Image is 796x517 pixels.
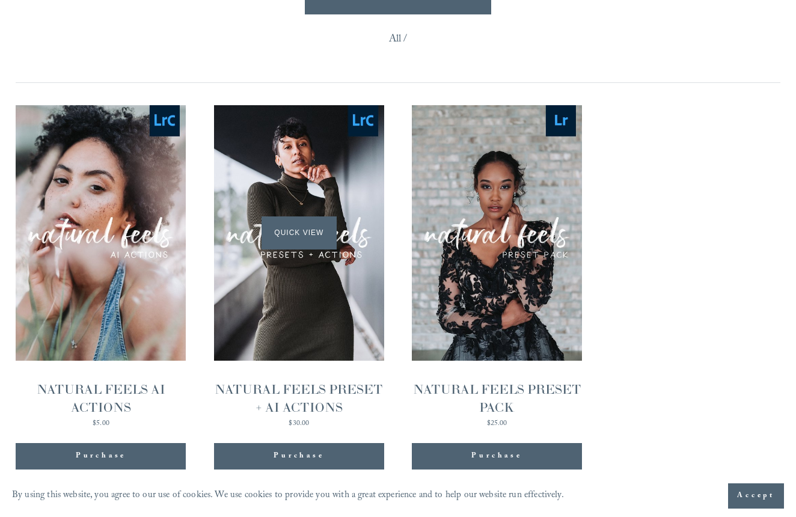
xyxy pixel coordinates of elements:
[737,490,775,502] span: Accept
[412,381,582,417] div: NATURAL FEELS PRESET PACK
[412,443,582,470] button: Purchase
[403,30,407,50] span: /
[389,30,402,50] a: All
[412,105,582,430] a: NATURAL FEELS PRESET PACK
[214,420,384,427] div: $30.00
[274,450,324,462] span: Purchase
[76,450,126,462] span: Purchase
[16,443,186,470] button: Purchase
[12,487,564,505] p: By using this website, you agree to our use of cookies. We use cookies to provide you with a grea...
[214,443,384,470] button: Purchase
[214,381,384,417] div: NATURAL FEELS PRESET + AI ACTIONS
[16,420,186,427] div: $5.00
[471,450,522,462] span: Purchase
[16,381,186,417] div: NATURAL FEELS AI ACTIONS
[214,105,384,430] a: NATURAL FEELS PRESET + AI ACTIONS
[16,105,186,430] a: NATURAL FEELS AI ACTIONS
[412,420,582,427] div: $25.00
[728,483,784,509] button: Accept
[262,216,337,249] span: Quick View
